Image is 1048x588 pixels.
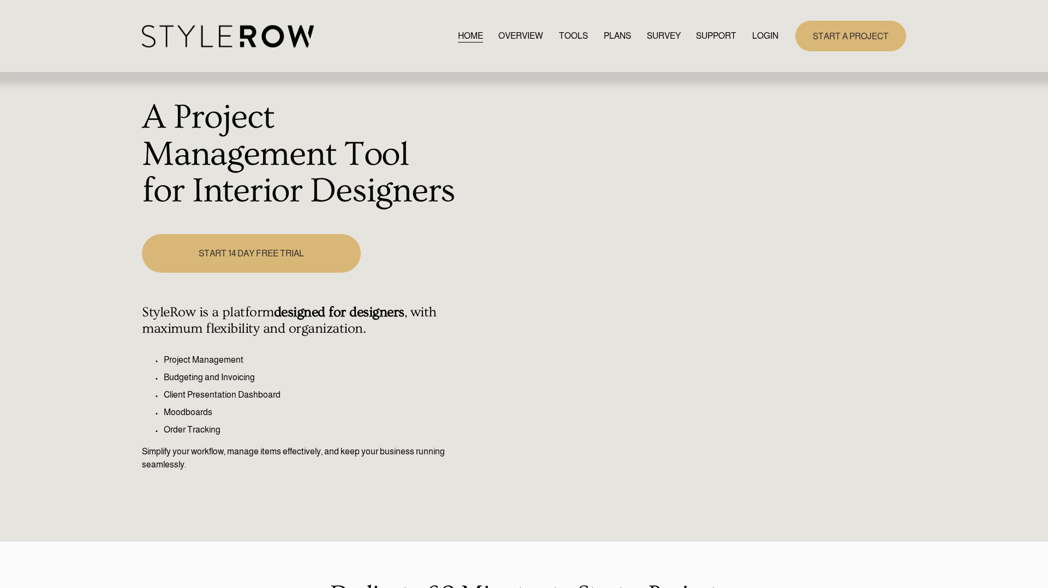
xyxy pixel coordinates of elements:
[752,28,778,43] a: LOGIN
[142,234,360,273] a: START 14 DAY FREE TRIAL
[164,353,457,367] p: Project Management
[647,28,681,43] a: SURVEY
[696,29,736,43] span: SUPPORT
[498,28,543,43] a: OVERVIEW
[164,423,457,436] p: Order Tracking
[559,28,588,43] a: TOOLS
[142,304,457,337] h4: StyleRow is a platform , with maximum flexibility and organization.
[458,28,483,43] a: HOME
[142,445,457,471] p: Simplify your workflow, manage items effectively, and keep your business running seamlessly.
[795,21,906,51] a: START A PROJECT
[142,25,314,47] img: StyleRow
[696,28,736,43] a: folder dropdown
[274,304,404,320] strong: designed for designers
[142,99,457,210] h1: A Project Management Tool for Interior Designers
[604,28,631,43] a: PLANS
[164,388,457,401] p: Client Presentation Dashboard
[164,371,457,384] p: Budgeting and Invoicing
[164,406,457,419] p: Moodboards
